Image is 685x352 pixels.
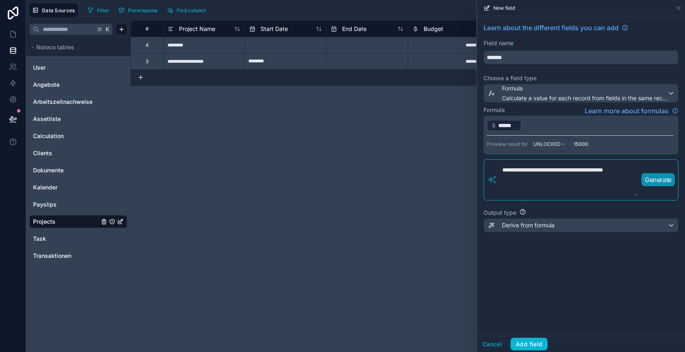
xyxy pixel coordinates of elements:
span: Arbeitszeitnachweise [33,98,93,106]
button: Generate [641,173,675,186]
div: Arbeitszeitnachweise [29,95,127,108]
label: Output type [484,209,516,217]
span: Projects [33,218,55,226]
a: Projects [33,218,99,226]
div: Projects [29,215,127,228]
div: Clients [29,147,127,160]
a: Permissions [115,4,164,16]
span: Derive from formula [502,221,555,229]
a: Learn more about formulas [585,106,678,116]
span: User [33,64,46,72]
button: Derive from formula [484,218,678,232]
span: Calculate a value for each record from fields in the same record [502,94,667,102]
button: Filter [84,4,113,16]
button: Data Sources [29,3,78,17]
span: UNLOCKED [533,141,561,147]
span: Filter [97,7,110,13]
p: Generate [645,175,672,185]
button: FormulaCalculate a value for each record from fields in the same record [484,84,678,103]
span: Noloco tables [36,43,74,51]
a: User [33,64,99,72]
div: 4 [146,42,149,48]
span: 15000 [574,141,588,147]
div: 3 [146,58,148,65]
span: Project Name [179,25,215,33]
div: # [137,26,157,32]
button: UNLOCKED [530,137,569,151]
span: Transaktionen [33,252,71,260]
a: Angebote [33,81,99,89]
label: Formula [484,106,505,114]
span: Calculation [33,132,64,140]
span: Dokumente [33,166,64,174]
span: Data Sources [42,7,75,13]
a: Kalender [33,183,99,191]
div: Calculation [29,130,127,143]
a: Learn about the different fields you can add [484,23,628,33]
div: Assetliste [29,112,127,125]
div: User [29,61,127,74]
a: Payslips [33,200,99,209]
button: Cancel [477,338,507,351]
span: Find column [177,7,206,13]
a: Dokumente [33,166,99,174]
button: Noloco tables [29,42,122,53]
span: Learn about the different fields you can add [484,23,619,33]
a: Assetliste [33,115,99,123]
span: Payslips [33,200,57,209]
button: Permissions [115,4,160,16]
span: Budget [424,25,443,33]
div: Dokumente [29,164,127,177]
span: K [105,26,110,32]
div: Transaktionen [29,249,127,262]
div: Angebote [29,78,127,91]
label: Choose a field type [484,74,678,82]
a: Clients [33,149,99,157]
a: Task [33,235,99,243]
span: Permissions [128,7,157,13]
a: Arbeitszeitnachweise [33,98,99,106]
span: End Date [342,25,367,33]
div: Payslips [29,198,127,211]
span: Kalender [33,183,57,191]
div: Task [29,232,127,245]
a: Transaktionen [33,252,99,260]
div: Preview result for : [487,137,570,151]
span: Angebote [33,81,60,89]
span: Learn more about formulas [585,106,669,116]
div: Kalender [29,181,127,194]
button: Find column [164,4,209,16]
span: New field [493,5,515,11]
a: Calculation [33,132,99,140]
button: Add field [510,338,548,351]
span: Clients [33,149,52,157]
span: Assetliste [33,115,61,123]
span: Start Date [261,25,288,33]
span: Task [33,235,46,243]
label: Field name [484,39,513,47]
span: Formula [502,84,667,92]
